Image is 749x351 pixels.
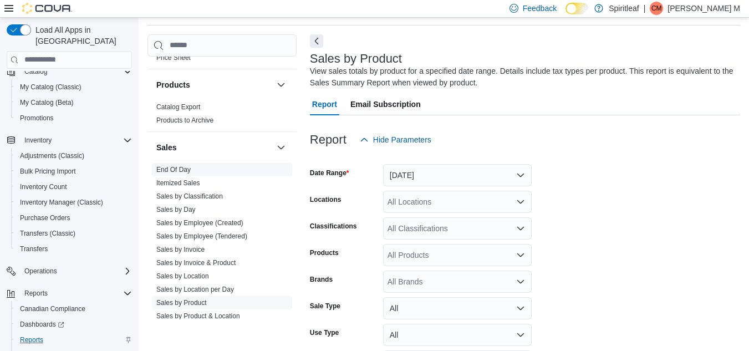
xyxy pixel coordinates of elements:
[16,180,72,194] a: Inventory Count
[20,167,76,176] span: Bulk Pricing Import
[383,164,532,186] button: [DATE]
[516,277,525,286] button: Open list of options
[16,302,90,316] a: Canadian Compliance
[523,3,557,14] span: Feedback
[156,205,196,214] span: Sales by Day
[2,64,136,79] button: Catalog
[16,80,86,94] a: My Catalog (Classic)
[156,246,205,253] a: Sales by Invoice
[11,110,136,126] button: Promotions
[11,226,136,241] button: Transfers (Classic)
[20,98,74,107] span: My Catalog (Beta)
[156,259,236,267] a: Sales by Invoice & Product
[2,263,136,279] button: Operations
[310,133,347,146] h3: Report
[16,211,132,225] span: Purchase Orders
[20,151,84,160] span: Adjustments (Classic)
[16,242,132,256] span: Transfers
[20,134,56,147] button: Inventory
[156,103,200,111] a: Catalog Export
[156,179,200,187] span: Itemized Sales
[11,301,136,317] button: Canadian Compliance
[156,53,191,62] span: Price Sheet
[20,264,62,278] button: Operations
[310,34,323,48] button: Next
[11,195,136,210] button: Inventory Manager (Classic)
[355,129,436,151] button: Hide Parameters
[20,134,132,147] span: Inventory
[156,116,213,125] span: Products to Archive
[16,149,89,162] a: Adjustments (Classic)
[20,114,54,123] span: Promotions
[310,65,735,89] div: View sales totals by product for a specified date range. Details include tax types per product. T...
[24,289,48,298] span: Reports
[383,297,532,319] button: All
[11,210,136,226] button: Purchase Orders
[156,219,243,227] a: Sales by Employee (Created)
[20,264,132,278] span: Operations
[16,96,132,109] span: My Catalog (Beta)
[156,218,243,227] span: Sales by Employee (Created)
[156,54,191,62] a: Price Sheet
[16,211,75,225] a: Purchase Orders
[668,2,740,15] p: [PERSON_NAME] M
[310,195,342,204] label: Locations
[11,164,136,179] button: Bulk Pricing Import
[20,287,132,300] span: Reports
[310,302,340,311] label: Sale Type
[383,324,532,346] button: All
[24,267,57,276] span: Operations
[11,317,136,332] a: Dashboards
[156,192,223,201] span: Sales by Classification
[373,134,431,145] span: Hide Parameters
[516,197,525,206] button: Open list of options
[11,148,136,164] button: Adjustments (Classic)
[156,79,190,90] h3: Products
[156,286,234,293] a: Sales by Location per Day
[156,142,272,153] button: Sales
[16,333,48,347] a: Reports
[310,275,333,284] label: Brands
[16,302,132,316] span: Canadian Compliance
[147,100,297,131] div: Products
[156,166,191,174] a: End Of Day
[16,242,52,256] a: Transfers
[16,111,58,125] a: Promotions
[24,136,52,145] span: Inventory
[147,51,297,69] div: Pricing
[156,179,200,187] a: Itemized Sales
[156,79,272,90] button: Products
[156,299,207,307] a: Sales by Product
[31,24,132,47] span: Load All Apps in [GEOGRAPHIC_DATA]
[274,78,288,91] button: Products
[16,180,132,194] span: Inventory Count
[565,3,589,14] input: Dark Mode
[156,312,240,320] a: Sales by Product & Location
[22,3,72,14] img: Cova
[16,333,132,347] span: Reports
[156,232,247,240] a: Sales by Employee (Tendered)
[156,272,209,281] span: Sales by Location
[16,196,108,209] a: Inventory Manager (Classic)
[156,232,247,241] span: Sales by Employee (Tendered)
[516,224,525,233] button: Open list of options
[156,165,191,174] span: End Of Day
[20,198,103,207] span: Inventory Manager (Classic)
[310,169,349,177] label: Date Range
[16,165,80,178] a: Bulk Pricing Import
[11,332,136,348] button: Reports
[16,96,78,109] a: My Catalog (Beta)
[644,2,646,15] p: |
[16,318,132,331] span: Dashboards
[20,245,48,253] span: Transfers
[274,141,288,154] button: Sales
[16,227,80,240] a: Transfers (Classic)
[650,2,663,15] div: Chantel M
[20,182,67,191] span: Inventory Count
[156,298,207,307] span: Sales by Product
[310,248,339,257] label: Products
[156,258,236,267] span: Sales by Invoice & Product
[312,93,337,115] span: Report
[156,142,177,153] h3: Sales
